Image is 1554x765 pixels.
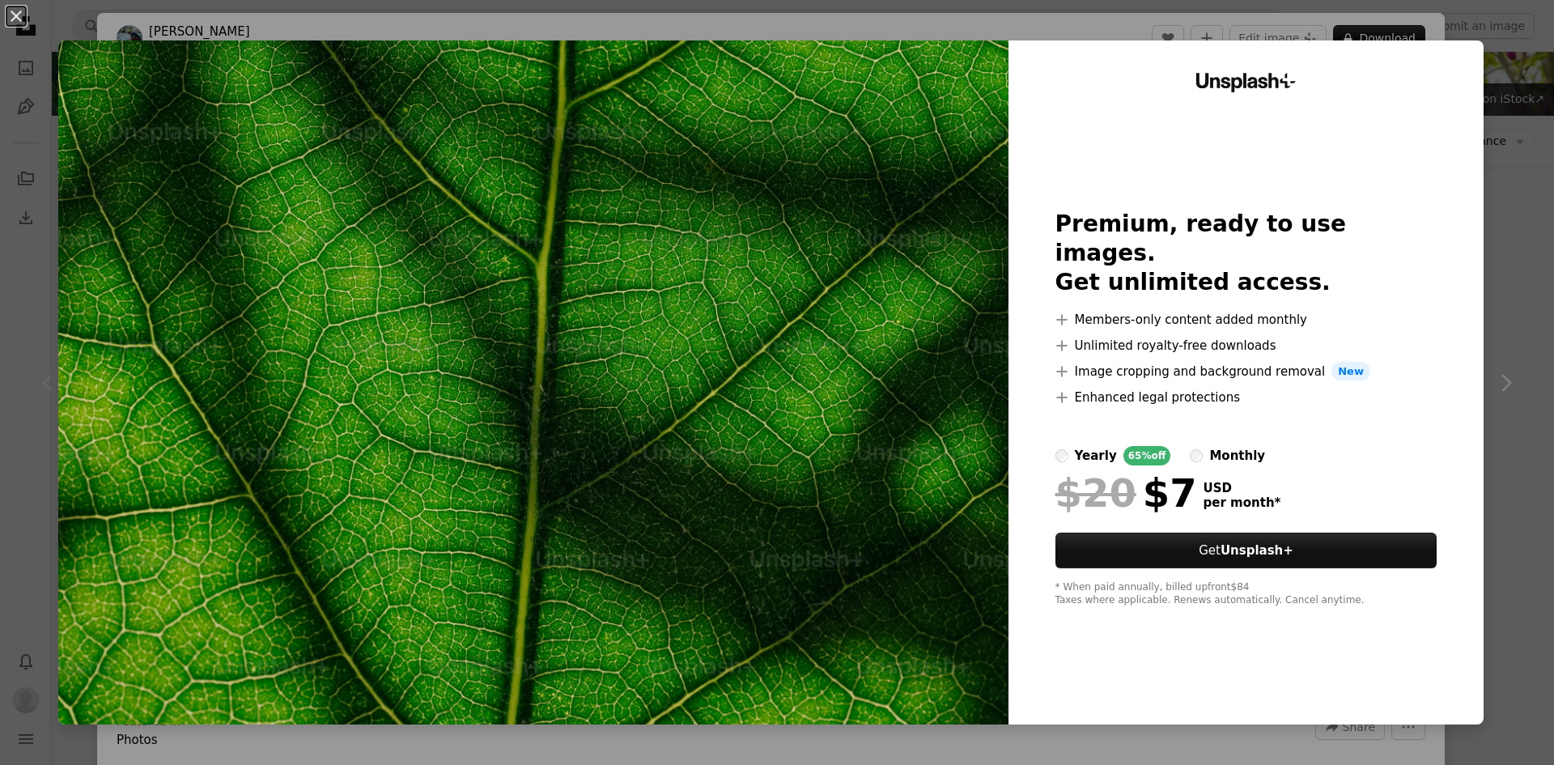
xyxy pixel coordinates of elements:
[1055,362,1437,381] li: Image cropping and background removal
[1055,533,1437,568] a: GetUnsplash+
[1055,472,1136,514] span: $20
[1123,446,1171,465] div: 65% off
[1075,446,1117,465] div: yearly
[1190,449,1203,462] input: monthly
[1204,495,1281,510] span: per month *
[1055,336,1437,355] li: Unlimited royalty-free downloads
[1204,481,1281,495] span: USD
[1055,472,1197,514] div: $7
[1221,543,1293,558] strong: Unsplash+
[1055,581,1437,607] div: * When paid annually, billed upfront $84 Taxes where applicable. Renews automatically. Cancel any...
[1209,446,1265,465] div: monthly
[1055,210,1437,297] h2: Premium, ready to use images. Get unlimited access.
[1055,449,1068,462] input: yearly65%off
[1055,310,1437,329] li: Members-only content added monthly
[1055,388,1437,407] li: Enhanced legal protections
[1331,362,1370,381] span: New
